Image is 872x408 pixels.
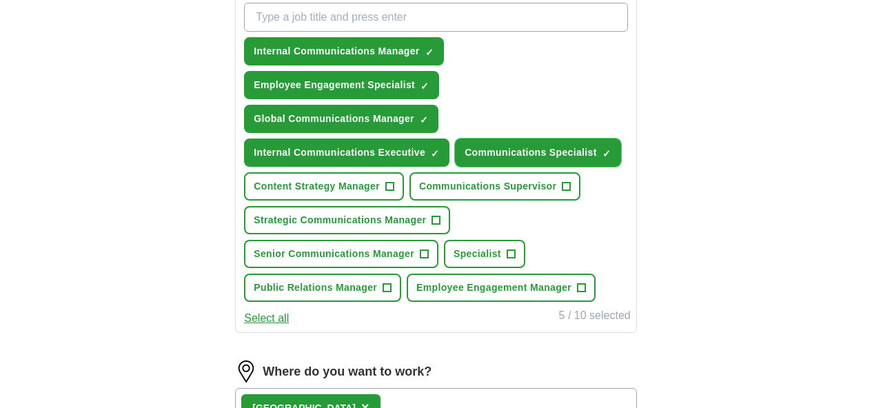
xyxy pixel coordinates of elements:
[244,310,289,327] button: Select all
[254,179,380,194] span: Content Strategy Manager
[244,3,627,32] input: Type a job title and press enter
[420,114,428,125] span: ✓
[254,247,414,261] span: Senior Communications Manager
[244,71,439,99] button: Employee Engagement Specialist✓
[254,112,414,126] span: Global Communications Manager
[244,37,443,65] button: Internal Communications Manager✓
[244,139,449,167] button: Internal Communications Executive✓
[235,360,257,382] img: location.png
[559,307,631,327] div: 5 / 10 selected
[455,139,621,167] button: Communications Specialist✓
[407,274,596,302] button: Employee Engagement Manager
[416,280,571,295] span: Employee Engagement Manager
[444,240,525,268] button: Specialist
[431,148,439,159] span: ✓
[419,179,556,194] span: Communications Supervisor
[254,44,419,59] span: Internal Communications Manager
[254,145,425,160] span: Internal Communications Executive
[254,213,426,227] span: Strategic Communications Manager
[254,78,415,92] span: Employee Engagement Specialist
[454,247,501,261] span: Specialist
[244,240,438,268] button: Senior Communications Manager
[244,172,404,201] button: Content Strategy Manager
[425,47,434,58] span: ✓
[244,206,450,234] button: Strategic Communications Manager
[420,81,429,92] span: ✓
[263,363,432,381] label: Where do you want to work?
[465,145,597,160] span: Communications Specialist
[254,280,377,295] span: Public Relations Manager
[244,274,401,302] button: Public Relations Manager
[244,105,438,133] button: Global Communications Manager✓
[602,148,611,159] span: ✓
[409,172,580,201] button: Communications Supervisor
